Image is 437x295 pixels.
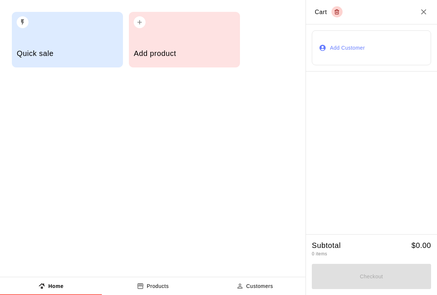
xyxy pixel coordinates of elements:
[147,282,169,290] p: Products
[411,241,431,251] h5: $ 0.00
[48,282,63,290] p: Home
[12,12,123,67] button: Quick sale
[246,282,273,290] p: Customers
[312,251,327,256] span: 0 items
[129,12,240,67] button: Add product
[419,7,428,16] button: Close
[315,6,343,17] div: Cart
[331,6,343,17] button: Empty cart
[134,49,235,59] h5: Add product
[312,241,341,251] h5: Subtotal
[17,49,118,59] h5: Quick sale
[312,30,431,66] button: Add Customer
